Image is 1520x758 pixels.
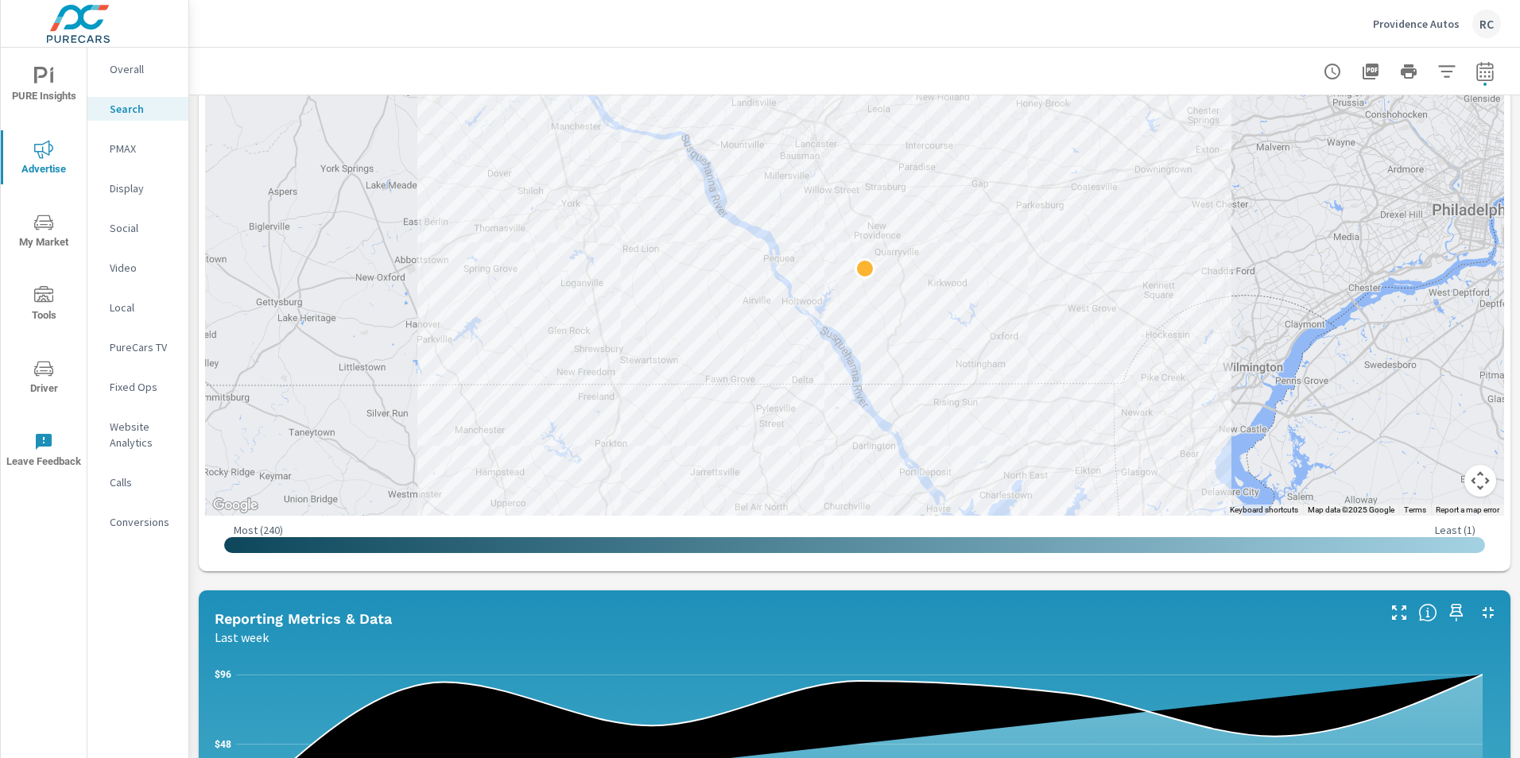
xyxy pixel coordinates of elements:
[110,220,176,236] p: Social
[6,432,82,471] span: Leave Feedback
[87,510,188,534] div: Conversions
[1431,56,1463,87] button: Apply Filters
[110,260,176,276] p: Video
[110,339,176,355] p: PureCars TV
[215,610,392,627] h5: Reporting Metrics & Data
[1475,600,1501,625] button: Minimize Widget
[110,514,176,530] p: Conversions
[1435,523,1475,537] p: Least ( 1 )
[1308,505,1394,514] span: Map data ©2025 Google
[87,216,188,240] div: Social
[1472,10,1501,38] div: RC
[209,495,262,516] a: Open this area in Google Maps (opens a new window)
[110,300,176,315] p: Local
[110,180,176,196] p: Display
[87,296,188,319] div: Local
[215,669,231,680] text: $96
[87,97,188,121] div: Search
[87,415,188,454] div: Website Analytics
[234,523,283,537] p: Most ( 240 )
[87,137,188,160] div: PMAX
[6,359,82,398] span: Driver
[215,739,231,750] text: $48
[1436,505,1499,514] a: Report a map error
[215,628,269,647] p: Last week
[110,101,176,117] p: Search
[6,140,82,179] span: Advertise
[1355,56,1386,87] button: "Export Report to PDF"
[6,286,82,325] span: Tools
[87,375,188,399] div: Fixed Ops
[1464,465,1496,497] button: Map camera controls
[110,141,176,157] p: PMAX
[1418,603,1437,622] span: Understand Search data over time and see how metrics compare to each other.
[87,57,188,81] div: Overall
[110,419,176,451] p: Website Analytics
[1373,17,1460,31] p: Providence Autos
[1444,600,1469,625] span: Save this to your personalized report
[87,470,188,494] div: Calls
[87,256,188,280] div: Video
[1386,600,1412,625] button: Make Fullscreen
[110,474,176,490] p: Calls
[110,61,176,77] p: Overall
[1393,56,1425,87] button: Print Report
[1469,56,1501,87] button: Select Date Range
[6,67,82,106] span: PURE Insights
[110,379,176,395] p: Fixed Ops
[1,48,87,486] div: nav menu
[6,213,82,252] span: My Market
[1404,505,1426,514] a: Terms
[1230,505,1298,516] button: Keyboard shortcuts
[87,176,188,200] div: Display
[209,495,262,516] img: Google
[87,335,188,359] div: PureCars TV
